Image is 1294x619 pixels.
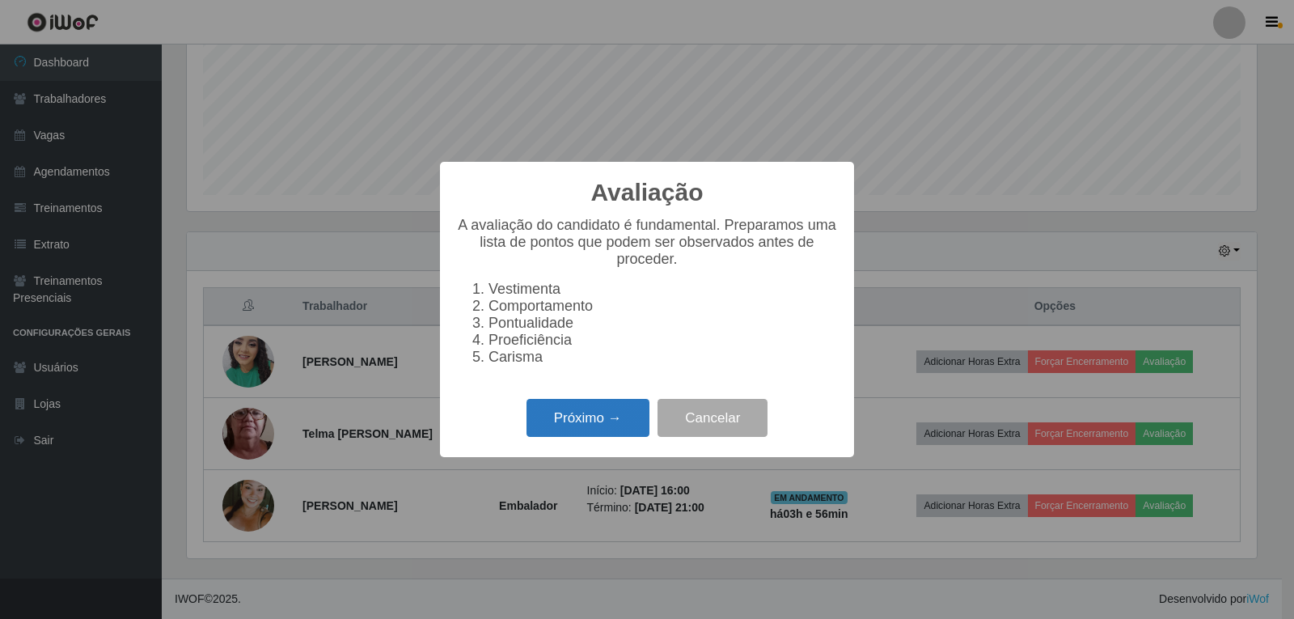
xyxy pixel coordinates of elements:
[488,315,838,332] li: Pontualidade
[488,298,838,315] li: Comportamento
[488,349,838,366] li: Carisma
[456,217,838,268] p: A avaliação do candidato é fundamental. Preparamos uma lista de pontos que podem ser observados a...
[488,332,838,349] li: Proeficiência
[658,399,768,437] button: Cancelar
[526,399,649,437] button: Próximo →
[591,178,704,207] h2: Avaliação
[488,281,838,298] li: Vestimenta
